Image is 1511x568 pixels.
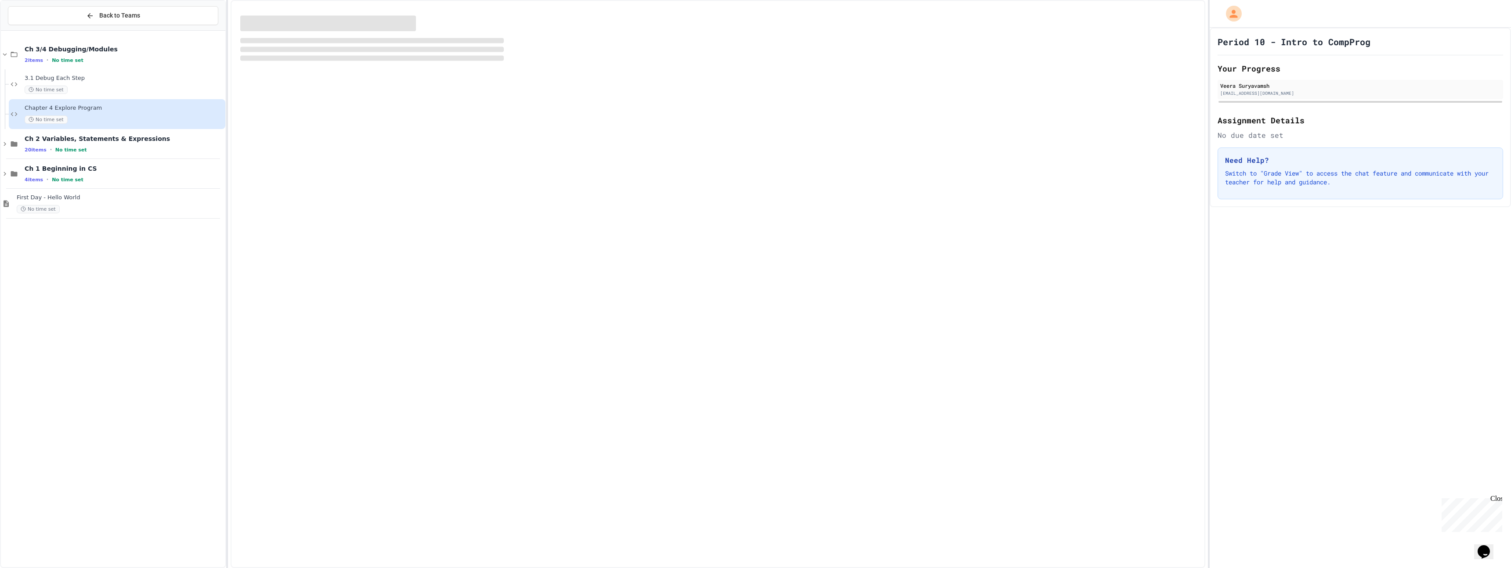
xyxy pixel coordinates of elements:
h3: Need Help? [1225,155,1496,165]
span: Back to Teams [99,11,140,20]
span: 4 items [25,177,43,183]
div: No due date set [1218,130,1503,140]
iframe: chat widget [1438,495,1502,532]
span: First Day - Hello World [17,194,224,201]
button: Back to Teams [8,6,218,25]
span: No time set [17,205,60,213]
span: • [47,57,48,64]
div: [EMAIL_ADDRESS][DOMAIN_NAME] [1220,90,1500,97]
span: No time set [55,147,87,153]
span: 2 items [25,58,43,63]
span: • [50,146,52,153]
span: No time set [52,177,83,183]
span: Ch 2 Variables, Statements & Expressions [25,135,224,143]
span: Chapter 4 Explore Program [25,104,224,112]
div: Veera Suryavamsh [1220,82,1500,90]
span: Ch 3/4 Debugging/Modules [25,45,224,53]
span: No time set [25,86,68,94]
h2: Your Progress [1218,62,1503,75]
iframe: chat widget [1474,533,1502,559]
div: Chat with us now!Close [4,4,61,56]
span: 20 items [25,147,47,153]
span: Ch 1 Beginning in CS [25,165,224,173]
h1: Period 10 - Intro to CompProg [1218,36,1370,48]
span: No time set [25,115,68,124]
span: 3.1 Debug Each Step [25,75,224,82]
span: • [47,176,48,183]
p: Switch to "Grade View" to access the chat feature and communicate with your teacher for help and ... [1225,169,1496,187]
div: My Account [1217,4,1244,24]
h2: Assignment Details [1218,114,1503,126]
span: No time set [52,58,83,63]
